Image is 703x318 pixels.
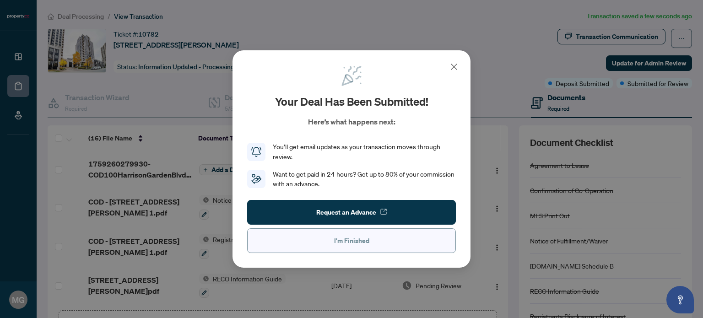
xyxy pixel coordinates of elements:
span: I'm Finished [334,233,369,248]
div: Want to get paid in 24 hours? Get up to 80% of your commission with an advance. [273,169,456,189]
button: Request an Advance [247,200,456,225]
span: Request an Advance [316,205,376,220]
h2: Your deal has been submitted! [275,94,428,109]
div: You’ll get email updates as your transaction moves through review. [273,142,456,162]
button: I'm Finished [247,228,456,253]
p: Here’s what happens next: [308,116,395,127]
button: Open asap [666,286,694,313]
